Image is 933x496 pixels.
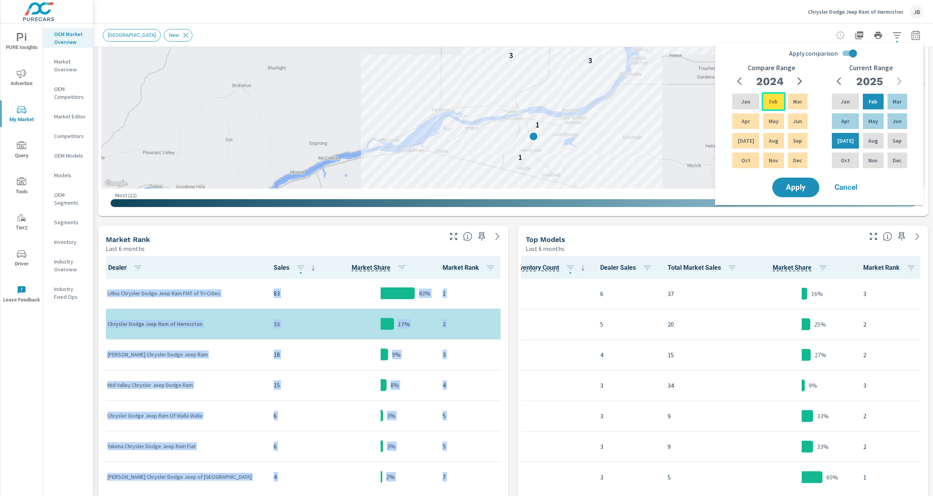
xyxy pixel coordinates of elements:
button: Print Report [870,27,886,43]
div: Market Editor [43,111,93,122]
p: 3 [443,350,499,359]
p: 3 [588,56,592,65]
div: Models [43,169,93,181]
p: 2 [863,442,919,451]
p: 2 [863,350,919,360]
p: 4 [600,350,655,360]
p: 3 [600,472,655,482]
p: Yakima Chrysler Dodge Jeep Ram Fiat [107,442,261,450]
span: Inventory Count [514,263,588,273]
p: Nov [769,156,778,164]
p: 4 [443,380,499,390]
p: Inventory [54,238,87,246]
span: Sales [274,263,318,273]
p: 3 [509,51,513,60]
div: OEM Competitors [43,83,93,103]
button: Make Fullscreen [447,230,460,243]
img: Google [103,178,129,189]
p: 33% [817,442,829,451]
p: OEM Segments [54,191,87,207]
p: 33 [274,319,319,329]
span: Total Market Sales [668,263,740,273]
p: Last 6 months [106,244,145,253]
span: PURE Insights [3,33,40,52]
button: Apply [772,178,819,197]
h6: Compare Range [748,64,795,72]
h6: Current Range [849,64,893,72]
a: See more details in report [911,230,924,243]
p: OEM Models [54,152,87,160]
p: Most ( 22 ) [115,192,137,199]
p: Aug [769,137,778,145]
p: Segments [54,218,87,226]
p: Industry Fixed Ops [54,285,87,301]
div: Competitors [43,130,93,142]
h2: 2025 [856,74,883,88]
div: OEM Market Overview [43,28,93,48]
p: 20 [668,320,740,329]
p: 43% [419,289,430,298]
p: 3% [387,411,396,420]
p: 9 [668,442,740,451]
div: Market Overview [43,56,93,75]
span: Market Rank [443,263,498,273]
p: [DATE] [738,137,754,145]
p: Oct [841,156,850,164]
p: Lithia Chrysler Dodge Jeep Ram FIAT of Tri-Cities [107,289,261,297]
p: Market Overview [54,58,87,73]
div: New [164,29,192,42]
p: [DATE] [837,137,854,145]
p: — [514,289,588,298]
p: 6 [600,289,655,298]
p: 6 [274,411,319,420]
p: 2 [443,319,499,329]
p: 3% [387,441,396,451]
p: Mid Valley Chrysler Jeep Dodge Ram [107,381,261,389]
p: 9 [668,411,740,421]
div: Inventory [43,236,93,248]
p: 3 [863,381,919,390]
span: [GEOGRAPHIC_DATA] [103,32,160,38]
p: OEM Competitors [54,85,87,101]
span: Driver [3,249,40,269]
p: Aug [868,137,878,145]
p: Jan [741,98,750,105]
span: Dealer Sales / Total Market Sales. [Market = within dealer PMA (or 60 miles if no PMA is defined)... [352,263,390,273]
p: Apr [841,117,850,125]
p: 33% [817,411,829,421]
p: OEM Market Overview [54,30,87,46]
p: Chrysler Dodge Jeep Ram of Hermiston [808,8,903,15]
p: [PERSON_NAME] Chrysler Dodge Jeep of [GEOGRAPHIC_DATA] [107,473,261,481]
button: Select Date Range [908,27,924,43]
span: Market Share [773,263,831,273]
div: JB [909,5,924,19]
span: Cancel [830,184,862,191]
span: Tools [3,177,40,196]
p: Feb [869,98,877,105]
span: Dealer Sales [600,263,655,273]
span: Apply comparison [789,49,838,58]
p: Feb [769,98,778,105]
span: Find the biggest opportunities within your model lineup nationwide. [Source: Market registration ... [883,232,892,241]
p: Chrysler Dodge Jeep Ram Of Walla Walla [107,412,261,420]
p: 7 [443,472,499,481]
p: 2 [863,411,919,421]
p: Models [54,171,87,179]
div: OEM Models [43,150,93,162]
p: 5 [443,441,499,451]
p: Apr [742,117,750,125]
p: Chrysler Dodge Jeep Ram of Hermiston [107,320,261,328]
a: Open this area in Google Maps (opens a new window) [103,178,129,189]
p: Oct [741,156,750,164]
div: OEM Segments [43,189,93,209]
p: — [514,411,588,421]
span: The number of vehicles currently in dealer inventory. This does not include shared inventory, nor... [514,263,559,273]
span: New [164,32,184,38]
p: 25% [814,320,826,329]
span: Market Rank [863,263,919,273]
p: 5 [443,411,499,420]
p: 27% [815,350,826,360]
p: 17% [398,319,410,329]
p: 83 [274,289,319,298]
span: Apply [780,184,811,191]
